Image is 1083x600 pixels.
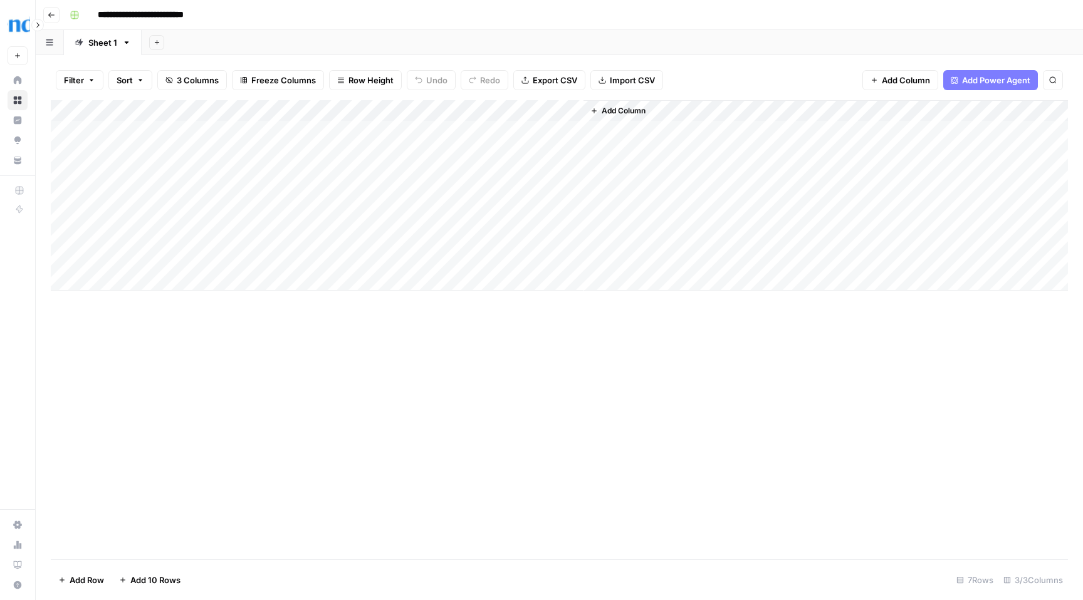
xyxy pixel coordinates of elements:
[480,74,500,86] span: Redo
[8,575,28,595] button: Help + Support
[117,74,133,86] span: Sort
[348,74,394,86] span: Row Height
[329,70,402,90] button: Row Height
[177,74,219,86] span: 3 Columns
[610,74,655,86] span: Import CSV
[8,150,28,170] a: Your Data
[585,103,651,119] button: Add Column
[56,70,103,90] button: Filter
[8,14,30,37] img: Opendoor Logo
[533,74,577,86] span: Export CSV
[590,70,663,90] button: Import CSV
[8,130,28,150] a: Opportunities
[951,570,998,590] div: 7 Rows
[602,105,646,116] span: Add Column
[862,70,938,90] button: Add Column
[8,110,28,130] a: Insights
[8,555,28,575] a: Learning Hub
[232,70,324,90] button: Freeze Columns
[8,515,28,535] a: Settings
[157,70,227,90] button: 3 Columns
[70,574,104,586] span: Add Row
[407,70,456,90] button: Undo
[51,570,112,590] button: Add Row
[88,36,117,49] div: Sheet 1
[251,74,316,86] span: Freeze Columns
[112,570,188,590] button: Add 10 Rows
[8,535,28,555] a: Usage
[130,574,180,586] span: Add 10 Rows
[882,74,930,86] span: Add Column
[64,30,142,55] a: Sheet 1
[64,74,84,86] span: Filter
[513,70,585,90] button: Export CSV
[8,90,28,110] a: Browse
[108,70,152,90] button: Sort
[943,70,1038,90] button: Add Power Agent
[426,74,447,86] span: Undo
[998,570,1068,590] div: 3/3 Columns
[8,70,28,90] a: Home
[8,10,28,41] button: Workspace: Opendoor
[962,74,1030,86] span: Add Power Agent
[461,70,508,90] button: Redo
